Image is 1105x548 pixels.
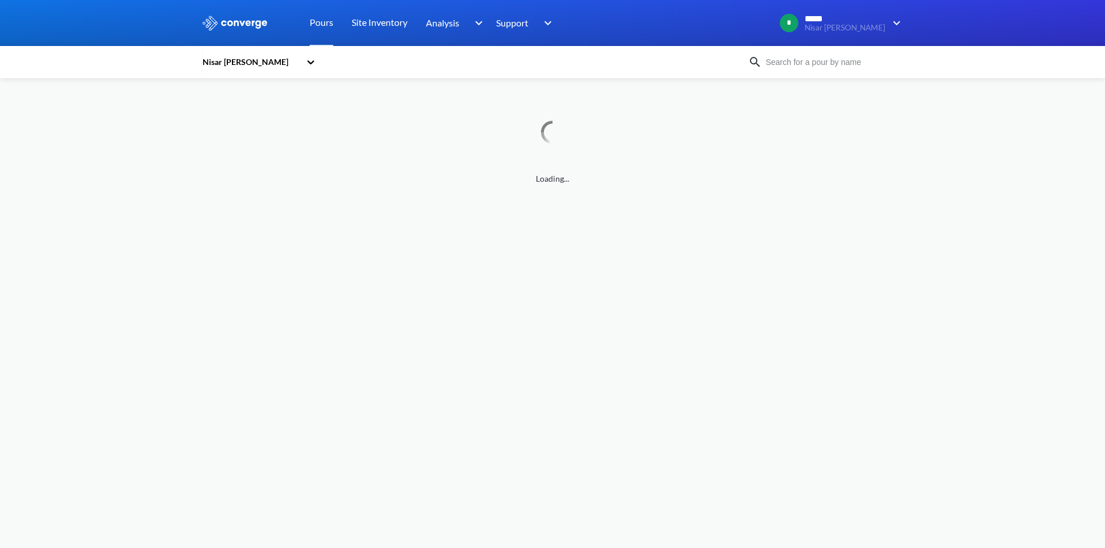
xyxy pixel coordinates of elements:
img: downArrow.svg [467,16,486,30]
img: icon-search.svg [748,55,762,69]
span: Loading... [201,173,904,185]
img: downArrow.svg [536,16,555,30]
img: logo_ewhite.svg [201,16,268,30]
input: Search for a pour by name [762,56,901,68]
span: Support [496,16,528,30]
span: Nisar [PERSON_NAME] [805,24,885,32]
div: Nisar [PERSON_NAME] [201,56,300,68]
img: downArrow.svg [885,16,904,30]
span: Analysis [426,16,459,30]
